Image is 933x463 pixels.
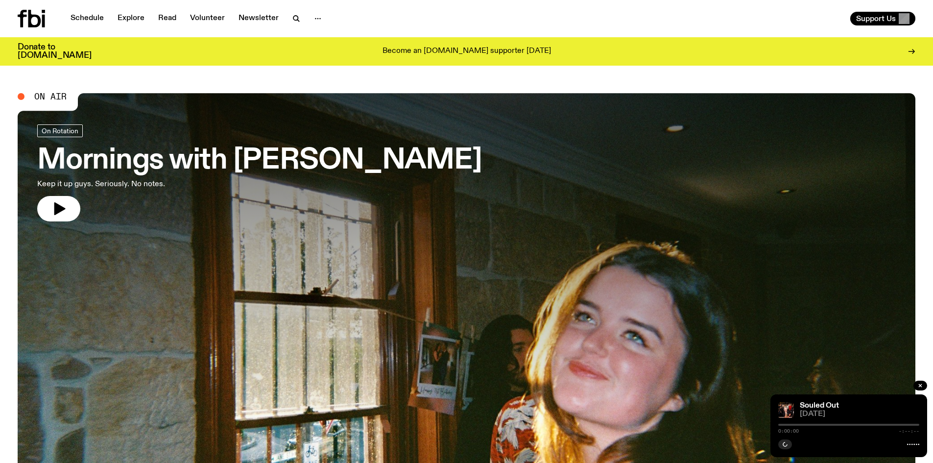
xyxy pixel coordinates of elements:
span: [DATE] [800,411,919,418]
a: Volunteer [184,12,231,25]
p: Keep it up guys. Seriously. No notes. [37,178,288,190]
span: Support Us [856,14,896,23]
span: On Rotation [42,127,78,134]
a: Mornings with [PERSON_NAME]Keep it up guys. Seriously. No notes. [37,124,482,221]
span: -:--:-- [899,429,919,434]
a: Read [152,12,182,25]
a: Souled Out [800,402,839,410]
a: Newsletter [233,12,285,25]
span: 0:00:00 [778,429,799,434]
a: Schedule [65,12,110,25]
h3: Donate to [DOMAIN_NAME] [18,43,92,60]
h3: Mornings with [PERSON_NAME] [37,147,482,174]
a: On Rotation [37,124,83,137]
button: Support Us [850,12,915,25]
a: Explore [112,12,150,25]
p: Become an [DOMAIN_NAME] supporter [DATE] [383,47,551,56]
span: On Air [34,92,67,101]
